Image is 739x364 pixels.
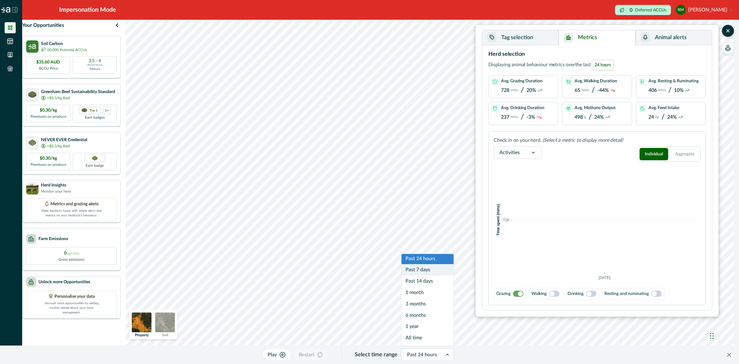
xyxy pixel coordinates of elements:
[90,67,100,72] p: Pasture
[575,105,616,111] p: Avg. Methane Output
[575,114,583,120] p: 498
[501,105,544,111] p: Avg. Drinking Duration
[655,115,659,119] p: kg
[661,113,665,122] p: /
[59,5,116,14] div: Impersonation Mode
[575,88,580,93] p: 65
[41,207,102,218] p: Make decisions faster with simple alerts and metrics on your livestock’s behaviour.
[293,349,329,361] button: Restart
[135,333,149,337] p: Property
[402,321,454,332] div: 1 year
[268,351,277,358] p: Play
[64,250,79,257] p: 0
[55,293,95,300] p: Personalise your data
[40,155,57,162] p: $0.30/kg
[262,349,291,361] button: Play
[87,63,102,67] p: ACCUs/ha/pa
[599,276,611,280] text: [DATE]
[41,89,115,95] p: Greenham Beef Sustainability Standard
[36,59,60,66] p: $35.60 AUD
[402,332,454,344] div: All time
[724,350,734,360] button: Close
[710,327,714,345] div: Drag
[103,107,111,114] div: more credentials avaialble
[511,115,518,119] p: mins
[126,20,734,364] canvas: Map
[402,264,454,276] div: Past 7 days
[90,108,98,112] p: Tier 1
[132,313,151,332] img: property preview
[636,30,712,45] button: Animal alerts
[575,79,617,84] p: Avg. Walking Duration
[581,88,589,92] p: mins
[162,333,168,337] p: Soil
[543,137,623,144] p: (Select a metric to display more detail)
[559,30,635,45] button: Metrics
[630,8,632,13] p: 0
[521,113,524,122] p: /
[588,113,592,122] p: /
[402,298,454,309] div: 3 months
[41,41,87,47] p: Soil Carbon
[30,162,66,167] p: Premiums on produce
[41,300,102,315] p: Uncover more opportunities by adding further details about your farm management.
[38,279,90,285] p: Unlock more Opportunities
[30,114,66,119] p: Premiums on produce
[59,257,84,262] p: Gross emissions
[658,88,666,92] p: mins
[501,79,543,84] p: Avg. Grazing Duration
[604,291,649,297] p: Resting and ruminating
[402,287,454,298] div: 1 month
[501,114,509,120] p: 237
[92,156,98,161] img: Greenham NEVER EVER certification badge
[47,95,70,101] p: +$0.3/kg Beef
[667,114,677,120] p: 24%
[527,88,536,93] p: 20%
[648,79,699,84] p: Avg. Resting & Ruminating
[85,114,105,120] p: Earn badges
[635,8,666,12] p: Deferred ACCUs
[503,218,509,222] text: 728
[82,108,87,112] img: certification logo
[355,351,398,359] p: Select time range
[592,60,614,70] span: 24 hours
[38,236,68,242] p: Farm Emissions
[648,105,679,111] p: Avg. Feed Intake
[648,114,654,120] p: 24
[50,201,99,207] p: Metrics and grazing alerts
[668,86,672,95] p: /
[501,88,509,93] p: 728
[89,59,101,63] p: 3.5 - 4
[531,291,547,297] p: Walking
[708,321,739,350] iframe: Chat Widget
[41,189,71,194] p: Monitor your herd
[567,291,584,297] p: Drinking
[40,107,57,114] p: $0.30/kg
[496,291,511,297] p: Grazing
[67,252,79,255] span: kg CO2e
[29,140,36,146] img: certification logo
[105,108,109,112] p: 1+
[402,253,454,264] div: Past 24 hours
[494,137,541,144] p: Check in on your herd.
[482,30,559,45] button: Tag selection
[674,88,684,93] p: 10%
[47,143,70,149] p: +$0.3/kg Beef
[592,86,595,95] p: /
[648,88,657,93] p: 406
[22,22,64,29] p: Your Opportunities
[584,115,586,119] p: g
[299,351,314,358] p: Restart
[402,276,454,287] div: Past 14 days
[47,47,87,53] p: 50,000 Potential ACCUs
[496,204,500,235] text: Time spent (mins)
[488,60,615,70] p: Displaying animal behaviour metrics over the last
[1,7,10,13] img: Logo
[402,309,454,321] div: 6 months
[41,182,71,189] p: Herd Insights
[86,162,104,168] p: Earn badge
[39,66,58,71] p: ACCU Price
[676,2,733,17] button: Rodney McIntyre[PERSON_NAME]
[28,92,36,98] img: certification logo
